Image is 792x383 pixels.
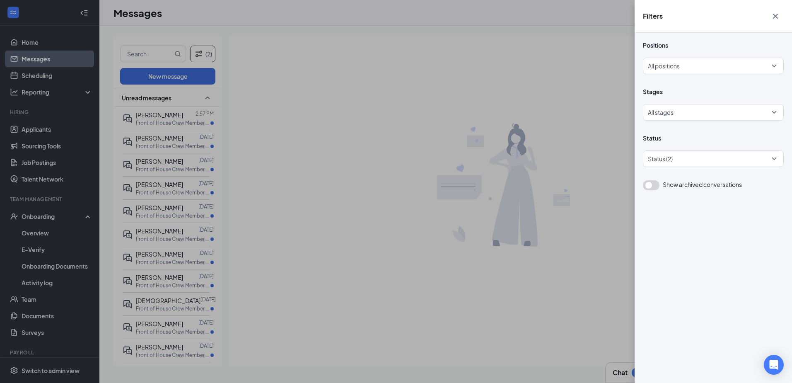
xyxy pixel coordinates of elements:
button: Cross [767,8,784,24]
h5: Filters [643,12,663,21]
span: Stages [643,87,784,96]
span: Status [643,134,784,142]
span: Positions [643,41,784,49]
div: Open Intercom Messenger [764,355,784,375]
span: Show archived conversations [663,180,742,189]
svg: Cross [770,11,780,21]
